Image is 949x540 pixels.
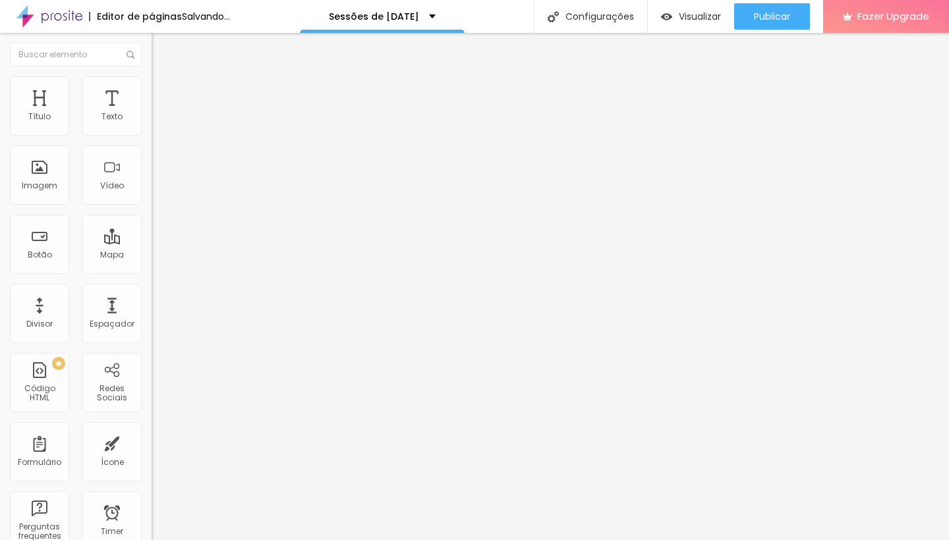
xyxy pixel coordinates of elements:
span: Visualizar [679,11,721,22]
p: Sessões de [DATE] [329,12,419,21]
img: Icone [127,51,134,59]
div: Imagem [22,181,57,190]
div: Mapa [100,250,124,259]
img: view-1.svg [661,11,672,22]
div: Espaçador [90,319,134,329]
div: Redes Sociais [86,384,138,403]
div: Texto [101,112,123,121]
div: Salvando... [182,12,230,21]
div: Formulário [18,458,61,467]
div: Botão [28,250,52,259]
div: Vídeo [100,181,124,190]
img: Icone [548,11,559,22]
div: Título [28,112,51,121]
button: Publicar [734,3,810,30]
input: Buscar elemento [10,43,142,67]
iframe: Editor [152,33,949,540]
button: Visualizar [648,3,734,30]
div: Timer [101,527,123,536]
div: Divisor [26,319,53,329]
div: Editor de páginas [89,12,182,21]
span: Fazer Upgrade [857,11,929,22]
span: Publicar [754,11,790,22]
div: Ícone [101,458,124,467]
div: Código HTML [13,384,65,403]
